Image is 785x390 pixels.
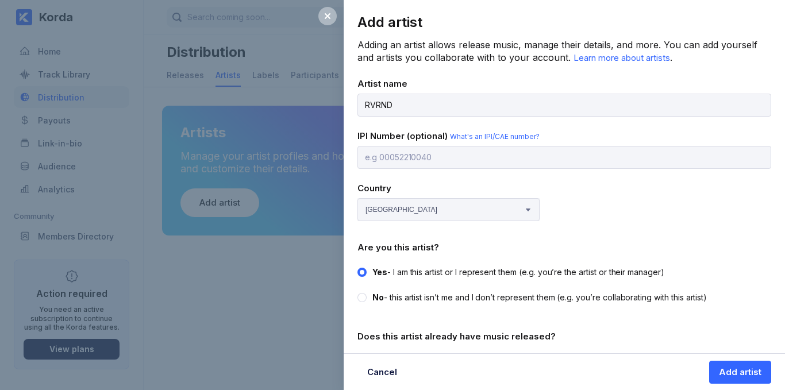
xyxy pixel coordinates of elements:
[357,361,407,384] button: Cancel
[367,366,397,378] div: Cancel
[450,132,540,141] span: What's an IPI/CAE number?
[357,38,771,64] div: Adding an artist allows release music, manage their details, and more. You can add yourself and a...
[357,78,771,89] div: Artist name
[357,14,771,30] div: Add artist
[357,242,771,253] div: Are you this artist?
[372,292,384,302] span: No
[357,331,771,342] div: Does this artist already have music released?
[357,94,771,117] input: Name
[372,267,387,277] span: Yes
[709,361,771,384] button: Add artist
[372,267,664,278] div: - I am this artist or I represent them (e.g. you’re the artist or their manager)
[357,146,771,169] input: e.g 00052210040
[357,183,771,194] div: Country
[372,292,707,303] div: - this artist isn’t me and I don’t represent them (e.g. you’re collaborating with this artist)
[574,52,670,63] span: Learn more about artists
[357,130,771,141] div: IPI Number (optional)
[719,366,761,378] div: Add artist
